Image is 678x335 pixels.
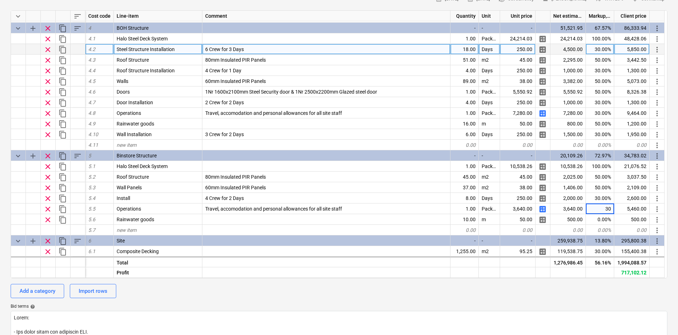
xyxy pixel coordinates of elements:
[614,150,650,161] div: 34,783.02
[500,140,536,150] div: 0.00
[88,217,95,222] span: 5.6
[117,78,128,84] span: Walls
[550,203,586,214] div: 3,640.00
[117,57,149,63] span: Roof Structure
[550,118,586,129] div: 800.00
[117,217,154,222] span: Rainwater goods
[614,108,650,118] div: 9,464.00
[500,172,536,182] div: 45.00
[586,161,614,172] div: 100.00%
[58,88,67,96] span: Duplicate row
[653,162,661,171] span: More actions
[479,150,500,161] div: -
[479,44,500,55] div: Days
[450,129,479,140] div: 6.00
[653,77,661,86] span: More actions
[450,214,479,225] div: 10.00
[550,129,586,140] div: 1,500.00
[550,161,586,172] div: 10,538.26
[14,12,22,21] span: Collapse all categories
[205,68,241,73] span: 4 Crew for 1 Day
[653,247,661,256] span: More actions
[205,110,342,116] span: Travel, accomodation and personal allowances for all site staff
[550,246,586,257] div: 119,538.75
[500,235,536,246] div: -
[538,45,547,54] span: Manage detailed breakdown for the row
[19,286,55,296] div: Add a category
[73,237,82,245] span: Sort rows within category
[88,132,98,137] span: 4.10
[479,129,500,140] div: Days
[653,205,661,213] span: More actions
[614,11,650,21] div: Client price
[88,185,95,190] span: 5.3
[29,24,37,33] span: Add sub category to row
[500,225,536,235] div: 0.00
[450,23,479,33] div: -
[44,194,52,203] span: Remove row
[88,153,91,158] span: 5
[614,257,650,267] div: 1,994,088.57
[550,33,586,44] div: 24,214.03
[450,203,479,214] div: 1.00
[114,257,202,267] div: Total
[614,267,650,278] div: 717,102.12
[88,249,95,254] span: 6.1
[117,89,130,95] span: Doors
[58,99,67,107] span: Duplicate row
[500,118,536,129] div: 50.00
[500,33,536,44] div: 24,214.03
[58,45,67,54] span: Duplicate row
[586,33,614,44] div: 100.00%
[614,55,650,65] div: 3,442.50
[500,150,536,161] div: -
[450,108,479,118] div: 1.00
[653,120,661,128] span: More actions
[205,89,377,95] span: 1Nr 1600x2100mm Steel Security door & 1Nr 2500x2200mm Glazed steel door
[653,152,661,160] span: More actions
[58,109,67,118] span: Duplicate row
[117,142,136,148] span: new item
[450,97,479,108] div: 4.00
[88,68,95,73] span: 4.4
[114,11,202,21] div: Line-item
[500,203,536,214] div: 3,640.00
[479,203,500,214] div: Package
[500,76,536,86] div: 38.00
[73,152,82,160] span: Sort rows within category
[586,118,614,129] div: 50.00%
[479,118,500,129] div: m
[550,108,586,118] div: 7,280.00
[450,33,479,44] div: 1.00
[614,193,650,203] div: 2,600.00
[500,11,536,21] div: Unit price
[450,11,479,21] div: Quantity
[88,163,95,169] span: 5.1
[450,44,479,55] div: 18.00
[88,78,95,84] span: 4.5
[450,225,479,235] div: 0.00
[450,172,479,182] div: 45.00
[44,237,52,245] span: Remove row
[70,284,116,298] button: Import rows
[586,44,614,55] div: 30.00%
[653,56,661,65] span: More actions
[586,65,614,76] div: 30.00%
[117,46,175,52] span: Steel Structure Installation
[538,216,547,224] span: Manage detailed breakdown for the row
[653,99,661,107] span: More actions
[586,97,614,108] div: 30.00%
[44,99,52,107] span: Remove row
[538,194,547,203] span: Manage detailed breakdown for the row
[653,173,661,182] span: More actions
[586,172,614,182] div: 50.00%
[44,24,52,33] span: Remove row
[586,55,614,65] div: 50.00%
[479,76,500,86] div: m2
[538,99,547,107] span: Manage detailed breakdown for the row
[550,214,586,225] div: 500.00
[614,140,650,150] div: 0.00
[538,130,547,139] span: Manage detailed breakdown for the row
[117,195,130,201] span: Install
[58,173,67,182] span: Duplicate row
